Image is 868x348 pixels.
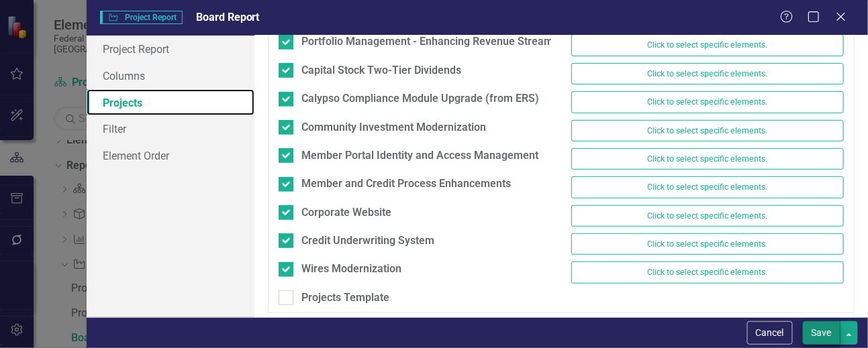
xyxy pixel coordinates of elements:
[87,115,254,142] a: Filter
[571,233,844,255] button: Click to select specific elements.
[803,321,840,345] button: Save
[301,290,389,306] div: Projects Template
[100,11,182,24] span: Project Report
[87,142,254,169] a: Element Order
[87,36,254,62] a: Project Report
[301,233,434,249] div: Credit Underwriting System
[571,148,844,170] button: Click to select specific elements.
[571,91,844,113] button: Click to select specific elements.
[301,148,538,164] div: Member Portal Identity and Access Management
[571,120,844,141] button: Click to select specific elements.
[87,89,254,116] a: Projects
[571,262,844,283] button: Click to select specific elements.
[301,91,539,107] div: Calypso Compliance Module Upgrade (from ERS)
[571,205,844,227] button: Click to select specific elements.
[87,62,254,89] a: Columns
[571,63,844,84] button: Click to select specific elements.
[301,120,486,135] div: Community Investment Modernization
[301,34,610,50] div: Portfolio Management - Enhancing Revenue Streams (Buy/Sell)
[301,262,401,277] div: Wires Modernization
[196,11,260,23] span: Board Report
[301,205,391,221] div: Corporate Website
[571,34,844,56] button: Click to select specific elements.
[301,63,461,78] div: Capital Stock Two-Tier Dividends
[747,321,793,345] button: Cancel
[301,176,511,192] div: Member and Credit Process Enhancements
[571,176,844,198] button: Click to select specific elements.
